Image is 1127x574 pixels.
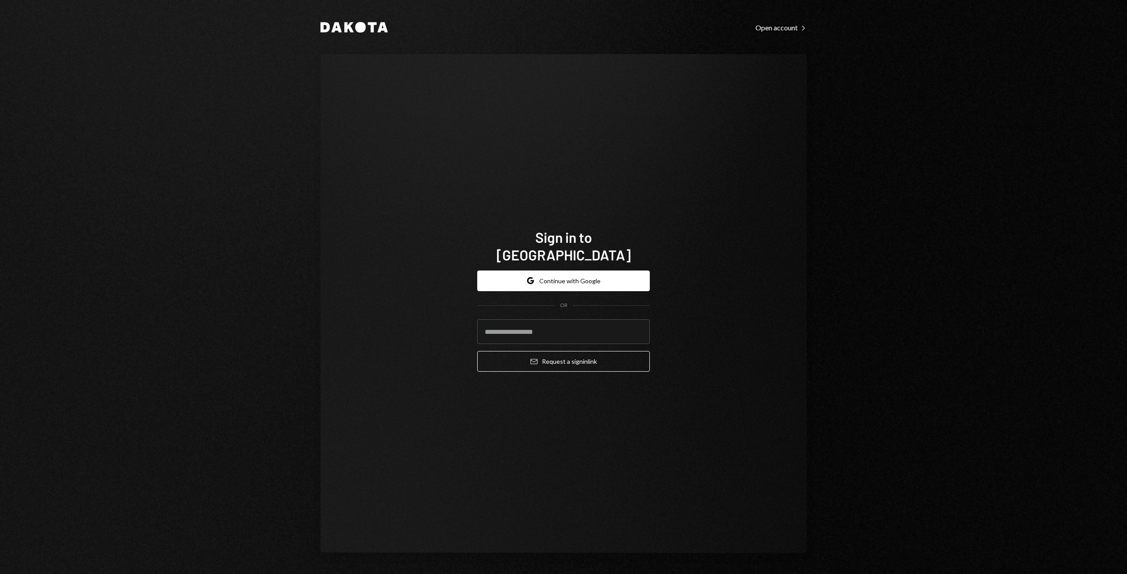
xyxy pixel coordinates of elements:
[560,302,567,309] div: OR
[755,22,807,32] a: Open account
[477,228,650,263] h1: Sign in to [GEOGRAPHIC_DATA]
[477,351,650,372] button: Request a signinlink
[755,23,807,32] div: Open account
[477,271,650,291] button: Continue with Google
